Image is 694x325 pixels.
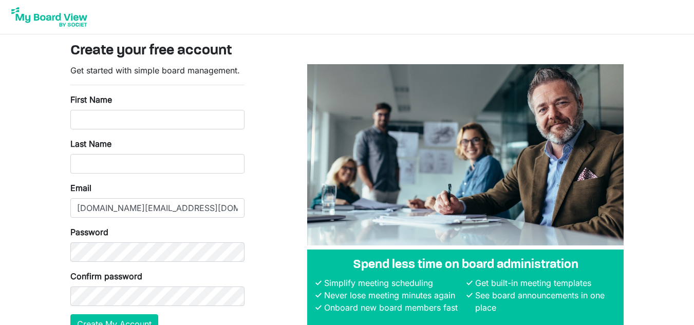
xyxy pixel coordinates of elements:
label: Password [70,226,108,238]
li: Simplify meeting scheduling [322,277,464,289]
li: Onboard new board members fast [322,301,464,314]
img: A photograph of board members sitting at a table [307,64,624,245]
li: Get built-in meeting templates [473,277,615,289]
h4: Spend less time on board administration [315,258,615,273]
label: Confirm password [70,270,142,282]
label: Email [70,182,91,194]
li: Never lose meeting minutes again [322,289,464,301]
span: Get started with simple board management. [70,65,240,75]
h3: Create your free account [70,43,624,60]
label: First Name [70,93,112,106]
img: My Board View Logo [8,4,90,30]
label: Last Name [70,138,111,150]
li: See board announcements in one place [473,289,615,314]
